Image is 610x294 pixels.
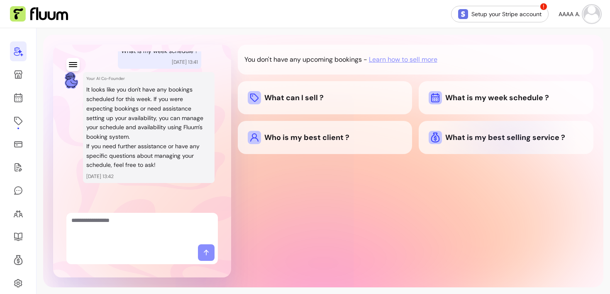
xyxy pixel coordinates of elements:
a: Resources [10,227,27,247]
p: Your AI Co-Founder [86,75,211,82]
a: My Messages [10,181,27,200]
a: Setup your Stripe account [451,6,549,22]
span: ! [539,2,548,11]
p: It looks like you don't have any bookings scheduled for this week. If you were expecting bookings... [86,85,211,142]
div: What can I sell ? [248,91,403,104]
img: avatar [583,6,600,22]
a: Offerings [10,111,27,131]
a: Refer & Earn [10,250,27,270]
p: You don't have any upcoming bookings - [244,55,367,65]
div: Who is my best client ? [248,131,403,144]
p: If you need further assistance or have any specific questions about managing your schedule, feel ... [86,142,211,170]
a: Clients [10,204,27,224]
span: AAAA A. [559,10,580,18]
a: Waivers [10,157,27,177]
img: Fluum Logo [10,6,68,22]
a: Home [10,41,27,61]
span: Learn how to sell more [369,55,437,65]
img: AI Co-Founder avatar [63,72,80,89]
div: What is my week schedule ? [429,91,583,104]
a: My Page [10,65,27,84]
textarea: Ask me anything... [71,216,213,241]
button: avatarAAAA A. [559,6,600,22]
div: What is my best selling service ? [429,131,583,144]
a: Sales [10,134,27,154]
a: Settings [10,273,27,293]
img: Stripe Icon [458,9,468,19]
a: Calendar [10,88,27,108]
p: [DATE] 13:42 [86,173,211,180]
p: [DATE] 13:41 [172,59,198,65]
